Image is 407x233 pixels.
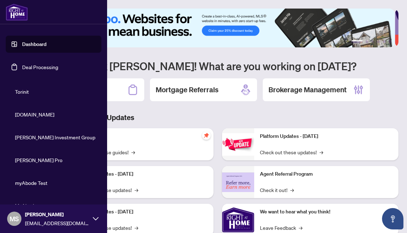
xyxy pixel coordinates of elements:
[371,40,374,43] button: 3
[351,40,363,43] button: 1
[15,156,96,164] span: [PERSON_NAME] Pro
[15,202,96,209] span: MyAbode
[15,88,96,95] span: Torinit
[156,85,218,95] h2: Mortgage Referrals
[75,170,208,178] p: Platform Updates - [DATE]
[15,133,96,141] span: [PERSON_NAME] Investment Group
[22,64,58,70] a: Deal Processing
[25,219,89,227] span: [EMAIL_ADDRESS][DOMAIN_NAME]
[260,148,323,156] a: Check out these updates!→
[366,40,368,43] button: 2
[383,40,386,43] button: 5
[260,186,294,194] a: Check it out!→
[135,186,138,194] span: →
[202,131,211,140] span: pushpin
[15,110,96,118] span: [DOMAIN_NAME]
[15,179,96,187] span: myAbode Test
[260,170,393,178] p: Agent Referral Program
[320,148,323,156] span: →
[222,133,254,156] img: Platform Updates - June 23, 2025
[268,85,347,95] h2: Brokerage Management
[299,224,302,232] span: →
[290,186,294,194] span: →
[75,208,208,216] p: Platform Updates - [DATE]
[25,211,89,218] span: [PERSON_NAME]
[377,40,380,43] button: 4
[6,4,28,21] img: logo
[382,208,403,229] button: Open asap
[135,224,138,232] span: →
[131,148,135,156] span: →
[22,41,46,47] a: Dashboard
[222,172,254,192] img: Agent Referral Program
[388,40,391,43] button: 6
[260,133,393,140] p: Platform Updates - [DATE]
[37,9,395,47] img: Slide 0
[260,208,393,216] p: We want to hear what you think!
[37,113,398,123] h3: Brokerage & Industry Updates
[260,224,302,232] a: Leave Feedback→
[37,59,398,73] h1: Welcome back [PERSON_NAME]! What are you working on [DATE]?
[10,214,19,224] span: MS
[75,133,208,140] p: Self-Help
